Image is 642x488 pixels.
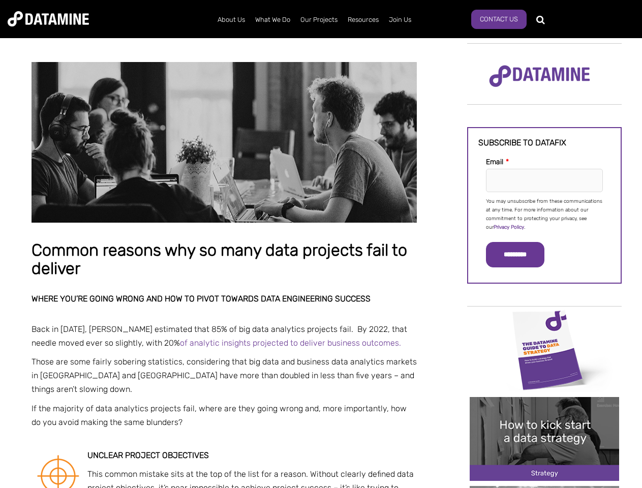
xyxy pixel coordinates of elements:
a: About Us [212,7,250,33]
a: of analytic insights projected to deliver business outcomes. [180,338,401,348]
img: 20241212 How to kick start a data strategy-2 [470,397,619,481]
a: Resources [343,7,384,33]
a: What We Do [250,7,295,33]
a: Contact Us [471,10,527,29]
a: Our Projects [295,7,343,33]
span: Email [486,158,503,166]
h1: Common reasons why so many data projects fail to deliver [32,241,417,278]
a: Join Us [384,7,416,33]
img: Data Strategy Cover thumbnail [470,308,619,391]
p: Back in [DATE], [PERSON_NAME] estimated that 85% of big data analytics projects fail. By 2022, th... [32,322,417,350]
h2: Where you’re going wrong and how to pivot towards data engineering success [32,294,417,303]
p: Those are some fairly sobering statistics, considering that big data and business data analytics ... [32,355,417,396]
img: Datamine [8,11,89,26]
img: Datamine Logo No Strapline - Purple [482,58,597,94]
strong: Unclear project objectives [87,450,209,460]
p: You may unsubscribe from these communications at any time. For more information about our commitm... [486,197,603,232]
img: Common reasons why so many data projects fail to deliver [32,62,417,223]
a: Privacy Policy [494,224,524,230]
h3: Subscribe to datafix [478,138,610,147]
p: If the majority of data analytics projects fail, where are they going wrong and, more importantly... [32,402,417,429]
